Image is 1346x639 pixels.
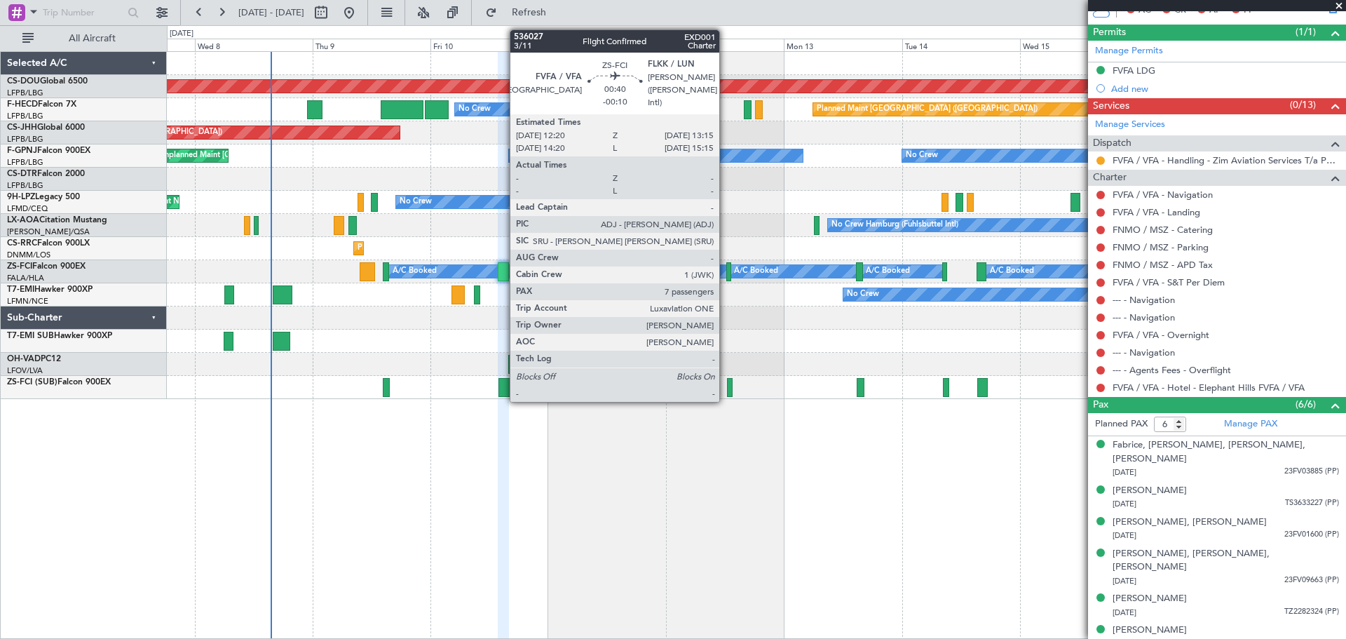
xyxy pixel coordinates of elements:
div: Wed 15 [1020,39,1138,51]
div: A/C Booked [734,261,778,282]
span: LX-AOA [7,216,39,224]
span: Pax [1093,397,1108,413]
div: [PERSON_NAME] [1113,484,1187,498]
a: LFMN/NCE [7,296,48,307]
a: F-GPNJFalcon 900EX [7,147,90,155]
div: No Crew Hamburg (Fuhlsbuttel Intl) [831,215,958,236]
a: T7-EMIHawker 900XP [7,285,93,294]
span: [DATE] [1113,607,1136,618]
div: Add new [1111,83,1339,95]
a: FVFA / VFA - Hotel - Elephant Hills FVFA / VFA [1113,382,1305,394]
a: LFPB/LBG [7,111,43,121]
a: CS-DTRFalcon 2000 [7,170,85,178]
span: (6/6) [1296,397,1316,412]
span: F-GPNJ [7,147,37,155]
a: F-HECDFalcon 7X [7,100,76,109]
div: No Crew [512,145,545,166]
a: --- - Navigation [1113,294,1175,306]
div: [PERSON_NAME] [1113,592,1187,606]
div: A/C Booked [866,261,910,282]
a: FNMO / MSZ - Parking [1113,241,1209,253]
a: LFPB/LBG [7,88,43,98]
div: A/C Booked [990,261,1034,282]
a: FVFA / VFA - S&T Per Diem [1113,276,1225,288]
span: F-HECD [7,100,38,109]
span: Dispatch [1093,135,1131,152]
a: LFPB/LBG [7,157,43,168]
span: CS-JHH [7,123,37,132]
div: Fabrice, [PERSON_NAME], [PERSON_NAME], [PERSON_NAME] [1113,438,1339,466]
button: Refresh [479,1,563,24]
span: [DATE] - [DATE] [238,6,304,19]
a: LFOV/LVA [7,365,43,376]
div: No Crew [847,284,879,305]
a: CS-RRCFalcon 900LX [7,239,90,248]
div: A/C Booked [393,261,437,282]
span: ZS-FCI (SUB) [7,378,57,386]
span: ZS-FCI [7,262,32,271]
a: LFMD/CEQ [7,203,48,214]
a: FVFA / VFA - Overnight [1113,329,1209,341]
a: [PERSON_NAME]/QSA [7,227,90,237]
a: FNMO / MSZ - APD Tax [1113,259,1213,271]
div: [PERSON_NAME], [PERSON_NAME], [PERSON_NAME] [1113,547,1339,574]
div: No Crew [400,191,432,213]
a: Manage PAX [1224,417,1277,431]
div: Fri 10 [430,39,548,51]
span: TS3633227 (PP) [1285,497,1339,509]
a: --- - Navigation [1113,347,1175,358]
div: [PERSON_NAME], [PERSON_NAME] [1113,516,1267,530]
span: All Aircraft [36,34,148,43]
a: ZS-FCI (SUB)Falcon 900EX [7,378,111,386]
span: T7-EMI SUB [7,332,54,340]
a: FNMO / MSZ - Catering [1113,224,1213,236]
a: LFPB/LBG [7,180,43,191]
span: [DATE] [1113,530,1136,541]
div: Wed 8 [195,39,313,51]
a: FVFA / VFA - Landing [1113,206,1200,218]
a: --- - Agents Fees - Overflight [1113,364,1231,376]
div: Sun 12 [666,39,784,51]
span: (1/1) [1296,25,1316,39]
span: CS-DOU [7,77,40,86]
a: FALA/HLA [7,273,44,283]
div: A/C Booked [512,261,556,282]
a: OH-VADPC12 [7,355,61,363]
div: No Crew [906,145,938,166]
a: 9H-LPZLegacy 500 [7,193,80,201]
div: Planned Maint Lagos ([PERSON_NAME]) [358,238,503,259]
span: [DATE] [1113,576,1136,586]
span: Charter [1093,170,1127,186]
a: Manage Permits [1095,44,1163,58]
a: Manage Services [1095,118,1165,132]
span: CS-DTR [7,170,37,178]
span: TZ2282324 (PP) [1284,606,1339,618]
a: LFPB/LBG [7,134,43,144]
a: DNMM/LOS [7,250,50,260]
span: (0/13) [1290,97,1316,112]
span: CS-RRC [7,239,37,248]
div: No Crew [458,99,491,120]
input: Trip Number [43,2,123,23]
span: [DATE] [1113,499,1136,509]
span: T7-EMI [7,285,34,294]
div: [PERSON_NAME] [1113,624,1187,638]
div: Tue 14 [902,39,1020,51]
a: LX-AOACitation Mustang [7,216,107,224]
a: FVFA / VFA - Handling - Zim Aviation Services T/a Pepeti Commodities [1113,154,1339,166]
a: ZS-FCIFalcon 900EX [7,262,86,271]
span: Refresh [500,8,559,18]
div: [DATE] [170,28,193,40]
a: --- - Navigation [1113,311,1175,323]
div: Thu 9 [313,39,430,51]
a: FVFA / VFA - Navigation [1113,189,1213,201]
span: 23FV03885 (PP) [1284,466,1339,478]
span: 23FV09663 (PP) [1284,574,1339,586]
span: 23FV01600 (PP) [1284,529,1339,541]
a: T7-EMI SUBHawker 900XP [7,332,112,340]
div: Mon 13 [784,39,902,51]
span: Services [1093,98,1129,114]
button: All Aircraft [15,27,152,50]
span: 9H-LPZ [7,193,35,201]
a: CS-JHHGlobal 6000 [7,123,85,132]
